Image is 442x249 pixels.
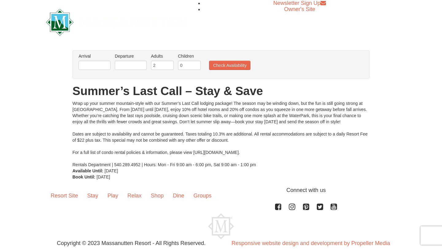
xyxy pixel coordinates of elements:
span: [DATE] [105,168,118,173]
p: Copyright © 2023 Massanutten Resort - All Rights Reserved. [41,239,221,247]
a: Resort Site [46,186,83,205]
img: Massanutten Resort Logo [208,213,234,239]
a: Groups [189,186,216,205]
h1: Summer’s Last Call – Stay & Save [72,85,370,97]
a: Dine [168,186,189,205]
span: [DATE] [97,174,110,179]
button: Check Availability [209,61,250,70]
a: Massanutten Resort [46,14,187,29]
div: Wrap up your summer mountain-style with our Summer’s Last Call lodging package! The season may be... [72,100,370,168]
strong: Available Until: [72,168,103,173]
a: Play [103,186,123,205]
label: Departure [115,53,147,59]
label: Adults [151,53,174,59]
a: Shop [146,186,168,205]
a: Relax [123,186,146,205]
a: Owner's Site [284,6,315,12]
label: Children [178,53,201,59]
strong: Book Until: [72,174,95,179]
a: Stay [83,186,103,205]
label: Arrival [79,53,110,59]
img: Massanutten Resort Logo [46,9,187,36]
p: Connect with us [46,186,396,194]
